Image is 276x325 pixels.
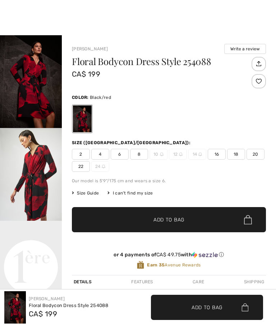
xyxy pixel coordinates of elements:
span: Size Guide [72,190,99,196]
span: Add to Bag [192,303,222,311]
img: Sezzle [192,252,218,258]
a: [PERSON_NAME] [72,46,108,51]
span: Black/red [90,95,111,100]
span: 24 [91,161,109,172]
img: Bag.svg [244,215,252,224]
img: ring-m.svg [198,152,202,156]
strong: Earn 35 [147,262,165,267]
span: 16 [208,149,226,160]
div: I can't find my size [107,190,153,196]
img: Bag.svg [241,303,248,311]
button: Add to Bag [72,207,266,232]
span: 10 [149,149,167,160]
span: 12 [169,149,187,160]
span: 18 [227,149,245,160]
span: 20 [247,149,264,160]
img: ring-m.svg [179,152,183,156]
span: Add to Bag [153,216,184,224]
button: Write a review [224,44,266,54]
div: Features [129,275,155,288]
span: CA$ 199 [29,310,57,318]
span: 22 [72,161,90,172]
span: CA$ 49.75 [156,252,181,258]
span: 4 [91,149,109,160]
div: Details [72,275,93,288]
div: or 4 payments of with [72,252,266,258]
span: 8 [130,149,148,160]
span: 14 [188,149,206,160]
img: Share [253,58,264,70]
div: Floral Bodycon Dress Style 254088 [29,302,108,309]
span: 6 [111,149,129,160]
span: Avenue Rewards [147,262,201,268]
img: Avenue Rewards [137,261,144,269]
span: 2 [72,149,90,160]
div: Size ([GEOGRAPHIC_DATA]/[GEOGRAPHIC_DATA]): [72,139,192,146]
img: Floral Bodycon Dress Style 254088 [4,291,26,324]
img: ring-m.svg [160,152,164,156]
span: Color: [72,95,89,100]
a: [PERSON_NAME] [29,296,65,301]
div: Black/red [73,105,92,132]
div: Our model is 5'9"/175 cm and wears a size 6. [72,178,266,184]
img: ring-m.svg [102,165,105,168]
div: or 4 payments ofCA$ 49.75withSezzle Click to learn more about Sezzle [72,252,266,261]
h1: Floral Bodycon Dress Style 254088 [72,57,250,66]
button: Add to Bag [151,295,263,320]
span: CA$ 199 [72,70,100,78]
